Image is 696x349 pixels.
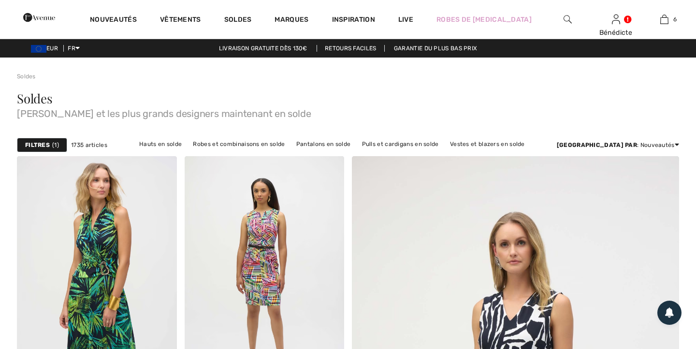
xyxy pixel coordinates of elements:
span: Inspiration [332,15,375,26]
span: FR [68,45,80,52]
span: Soldes [17,90,53,107]
a: Pantalons en solde [291,138,355,150]
a: Retours faciles [317,45,385,52]
img: Mes infos [612,14,620,25]
a: Se connecter [612,15,620,24]
img: Mon panier [660,14,668,25]
a: Soldes [224,15,252,26]
strong: [GEOGRAPHIC_DATA] par [557,142,637,148]
div: Bénédicte [592,28,639,38]
a: 6 [640,14,688,25]
a: Live [398,15,413,25]
a: Marques [275,15,308,26]
a: Robes de [MEDICAL_DATA] [436,15,532,25]
a: Nouveautés [90,15,137,26]
a: Vestes et blazers en solde [445,138,530,150]
span: EUR [31,45,62,52]
span: 1735 articles [71,141,107,149]
span: [PERSON_NAME] et les plus grands designers maintenant en solde [17,105,679,118]
a: Vêtements [160,15,201,26]
span: 1 [52,141,59,149]
img: Euro [31,45,46,53]
img: 1ère Avenue [23,8,55,27]
div: : Nouveautés [557,141,679,149]
a: Jupes en solde [255,150,308,163]
iframe: Ouvre un widget dans lequel vous pouvez trouver plus d’informations [634,276,686,301]
img: recherche [564,14,572,25]
a: Garantie du plus bas prix [386,45,485,52]
a: Robes et combinaisons en solde [188,138,290,150]
strong: Filtres [25,141,50,149]
a: Pulls et cardigans en solde [357,138,444,150]
span: 6 [673,15,677,24]
a: Soldes [17,73,36,80]
a: Livraison gratuite dès 130€ [211,45,315,52]
a: Hauts en solde [134,138,187,150]
a: Vêtements d'extérieur en solde [309,150,409,163]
